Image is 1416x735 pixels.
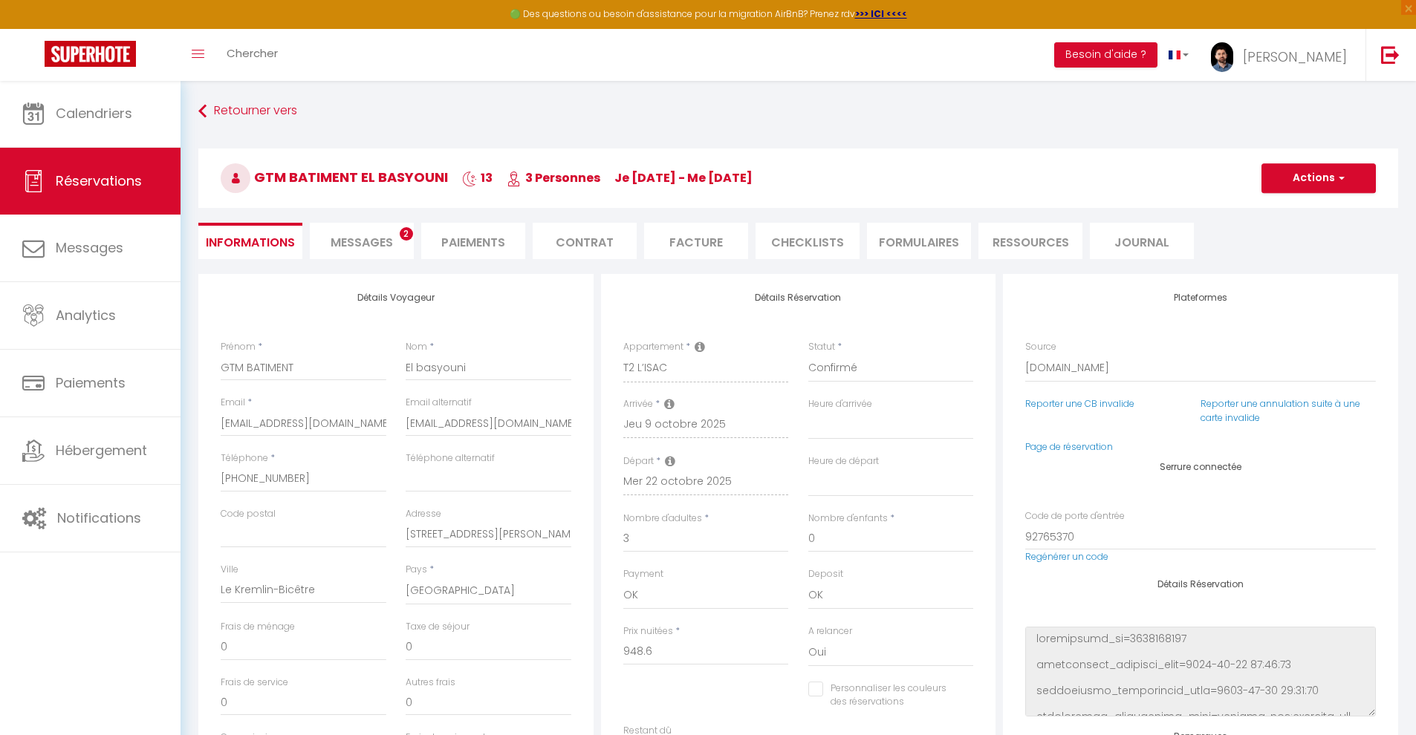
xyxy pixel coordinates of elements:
label: Adresse [406,507,441,521]
label: Téléphone alternatif [406,451,495,465]
span: Analytics [56,306,116,324]
label: Taxe de séjour [406,620,470,634]
a: Reporter une CB invalide [1025,397,1134,410]
li: Paiements [421,223,525,259]
span: Réservations [56,171,142,190]
label: Source [1025,340,1056,354]
label: Statut [808,340,835,354]
label: Nombre d'enfants [808,512,888,526]
li: Journal [1090,223,1194,259]
span: 13 [462,169,493,186]
h4: Plateformes [1025,293,1376,303]
li: Contrat [533,223,637,259]
label: A relancer [808,624,852,638]
li: Facture [644,223,748,259]
label: Nombre d'adultes [623,512,702,526]
span: GTM BATIMENT El basyouni [221,168,448,186]
h4: Détails Réservation [623,293,974,303]
label: Heure d'arrivée [808,397,872,411]
span: Notifications [57,509,141,527]
li: CHECKLISTS [756,223,860,259]
h4: Détails Voyageur [221,293,571,303]
img: logout [1381,45,1400,64]
a: ... [PERSON_NAME] [1200,29,1365,81]
a: Retourner vers [198,98,1398,125]
label: Arrivée [623,397,653,411]
h4: Serrure connectée [1025,462,1376,472]
span: Hébergement [56,441,147,460]
label: Départ [623,454,654,468]
label: Email [221,396,245,410]
label: Frais de service [221,676,288,690]
label: Code de porte d'entrée [1025,509,1125,523]
label: Heure de départ [808,454,879,468]
a: >>> ICI <<<< [855,7,907,20]
label: Appartement [623,340,683,354]
li: Informations [198,223,302,259]
span: 3 Personnes [507,169,600,186]
span: Chercher [227,45,278,61]
label: Autres frais [406,676,455,690]
span: Messages [56,238,123,257]
span: [PERSON_NAME] [1243,48,1347,66]
img: ... [1211,42,1233,72]
label: Email alternatif [406,396,472,410]
label: Payment [623,567,663,581]
span: Calendriers [56,104,132,122]
button: Besoin d'aide ? [1054,42,1157,68]
span: 2 [400,227,413,241]
label: Prix nuitées [623,624,673,638]
label: Téléphone [221,451,268,465]
a: Chercher [215,29,289,81]
label: Prénom [221,340,256,354]
button: Actions [1261,163,1376,193]
label: Nom [406,340,427,354]
label: Frais de ménage [221,620,295,634]
li: FORMULAIRES [867,223,971,259]
a: Page de réservation [1025,440,1113,453]
img: Super Booking [45,41,136,67]
label: Ville [221,563,238,577]
span: Paiements [56,373,126,392]
span: Messages [331,234,393,251]
label: Code postal [221,507,276,521]
a: Reporter une annulation suite à une carte invalide [1201,397,1360,424]
label: Pays [406,563,427,577]
label: Deposit [808,567,843,581]
h4: Détails Réservation [1025,579,1376,589]
a: Regénérer un code [1025,550,1108,563]
span: je [DATE] - me [DATE] [614,169,753,186]
li: Ressources [978,223,1082,259]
